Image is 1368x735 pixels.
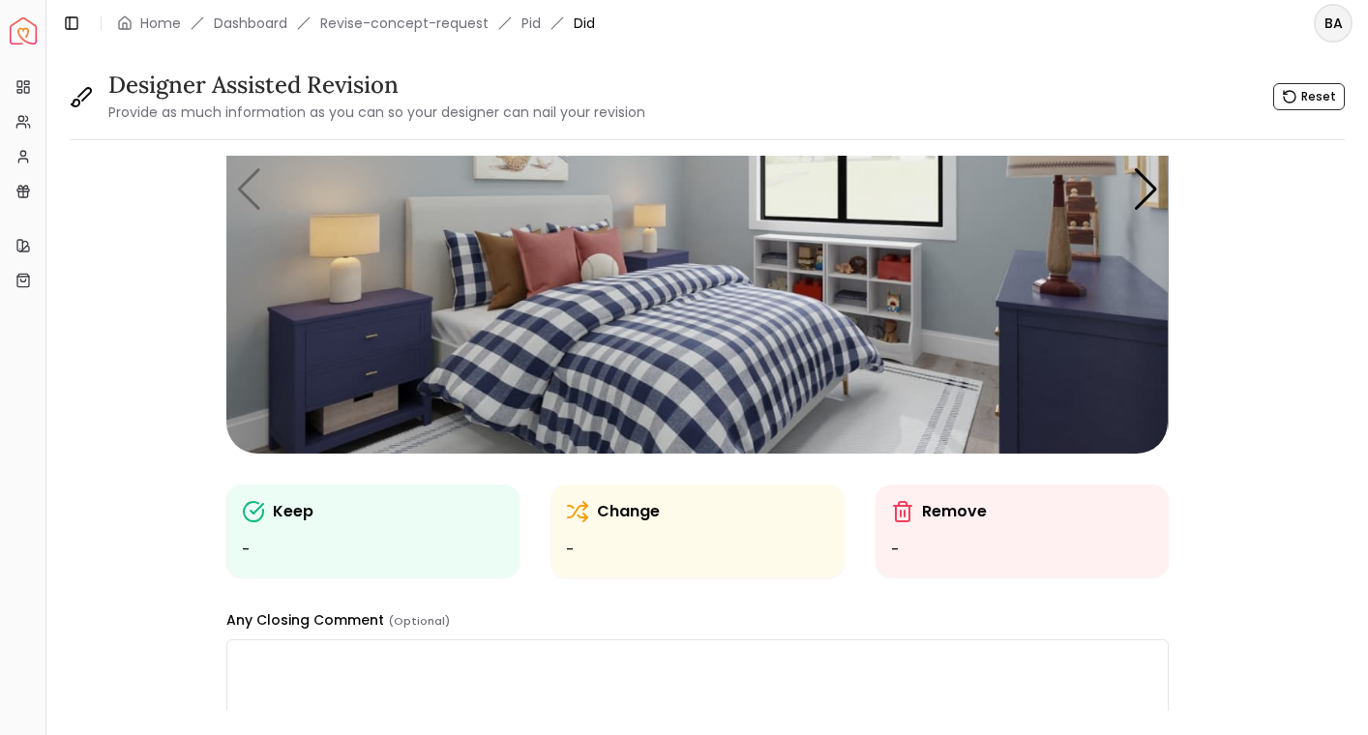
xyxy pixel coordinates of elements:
p: Keep [273,500,313,523]
img: Spacejoy Logo [10,17,37,44]
small: (Optional) [388,613,450,629]
p: Change [597,500,660,523]
a: Spacejoy [10,17,37,44]
a: Pid [521,14,541,33]
a: Dashboard [214,14,287,33]
button: BA [1314,4,1353,43]
span: BA [1316,6,1351,41]
a: Revise-concept-request [320,14,489,33]
button: Reset [1273,83,1345,110]
ul: - [566,539,828,562]
span: Did [574,14,595,33]
nav: breadcrumb [117,14,595,33]
div: Next slide [1133,168,1159,211]
h3: Designer Assisted Revision [108,70,645,101]
p: Remove [922,500,987,523]
small: Provide as much information as you can so your designer can nail your revision [108,103,645,122]
label: Any Closing Comment [226,610,450,630]
ul: - [242,539,504,562]
ul: - [891,539,1153,562]
a: Home [140,14,181,33]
